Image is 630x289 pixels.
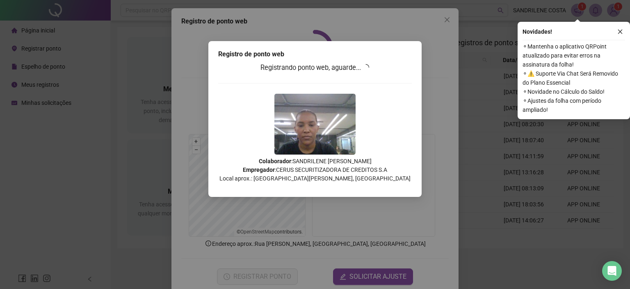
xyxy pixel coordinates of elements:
[523,69,625,87] span: ⚬ ⚠️ Suporte Via Chat Será Removido do Plano Essencial
[523,96,625,114] span: ⚬ Ajustes da folha com período ampliado!
[602,261,622,281] div: Open Intercom Messenger
[218,49,412,59] div: Registro de ponto web
[523,42,625,69] span: ⚬ Mantenha o aplicativo QRPoint atualizado para evitar erros na assinatura da folha!
[218,157,412,183] p: : SANDRILENE [PERSON_NAME] : CERUS SECURITIZADORA DE CREDITOS S.A Local aprox.: [GEOGRAPHIC_DATA]...
[363,64,369,71] span: loading
[274,94,356,155] img: 2Q==
[243,166,275,173] strong: Empregador
[259,158,291,164] strong: Colaborador
[218,62,412,73] h3: Registrando ponto web, aguarde...
[523,27,552,36] span: Novidades !
[523,87,625,96] span: ⚬ Novidade no Cálculo do Saldo!
[617,29,623,35] span: close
